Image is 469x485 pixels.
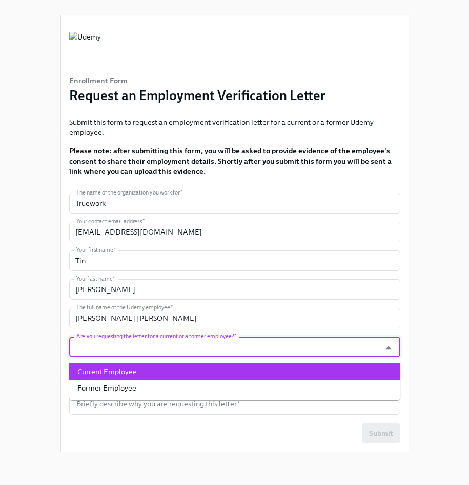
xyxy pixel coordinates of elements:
[69,146,392,176] strong: Please note: after submitting this form, you will be asked to provide evidence of the employee's ...
[69,380,400,396] li: Former Employee
[69,117,400,138] p: Submit this form to request an employment verification letter for a current or a former Udemy emp...
[69,32,101,63] img: Udemy
[69,86,325,105] h3: Request an Employment Verification Letter
[69,75,325,86] h6: Enrollment Form
[380,340,396,356] button: Close
[69,363,400,380] li: Current Employee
